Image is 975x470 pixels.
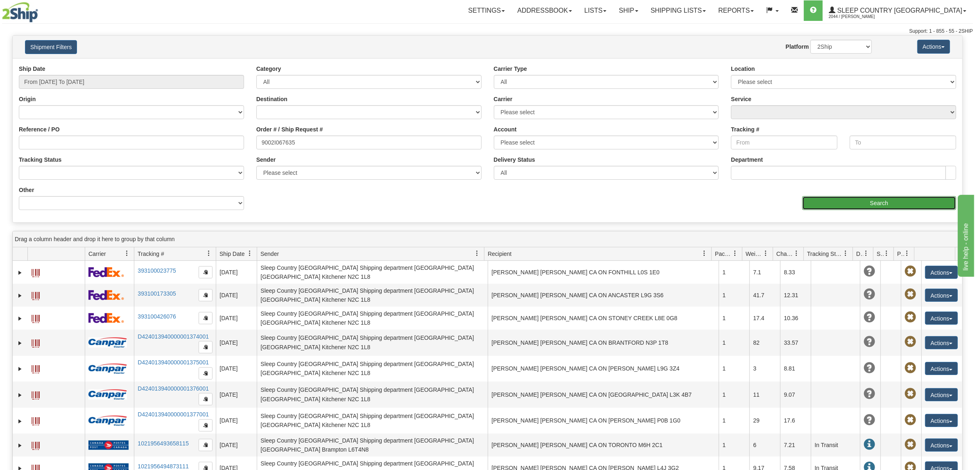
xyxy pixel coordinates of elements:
[138,313,176,320] a: 393100426076
[199,289,213,301] button: Copy to clipboard
[13,231,962,247] div: grid grouping header
[488,250,511,258] span: Recipient
[138,359,209,366] a: D424013940000001375001
[925,336,958,349] button: Actions
[138,290,176,297] a: 393100173305
[199,312,213,324] button: Copy to clipboard
[780,408,811,434] td: 17.6
[2,2,38,23] img: logo2044.jpg
[32,438,40,451] a: Label
[511,0,578,21] a: Addressbook
[470,246,484,260] a: Sender filter column settings
[859,246,873,260] a: Delivery Status filter column settings
[488,434,719,456] td: [PERSON_NAME] [PERSON_NAME] CA ON TORONTO M6H 2C1
[780,434,811,456] td: 7.21
[19,156,61,164] label: Tracking Status
[829,13,890,21] span: 2044 / [PERSON_NAME]
[864,362,875,374] span: Unknown
[25,40,77,54] button: Shipment Filters
[712,0,760,21] a: Reports
[811,434,860,456] td: In Transit
[864,414,875,426] span: Unknown
[719,284,749,307] td: 1
[16,269,24,277] a: Expand
[488,307,719,330] td: [PERSON_NAME] [PERSON_NAME] CA ON STONEY CREEK L8E 0G8
[856,250,863,258] span: Delivery Status
[925,414,958,427] button: Actions
[839,246,853,260] a: Tracking Status filter column settings
[256,95,287,103] label: Destination
[257,434,488,456] td: Sleep Country [GEOGRAPHIC_DATA] Shipping department [GEOGRAPHIC_DATA] [GEOGRAPHIC_DATA] Brampton ...
[880,246,894,260] a: Shipment Issues filter column settings
[719,408,749,434] td: 1
[16,314,24,323] a: Expand
[790,246,803,260] a: Charge filter column settings
[925,438,958,452] button: Actions
[780,284,811,307] td: 12.31
[864,439,875,450] span: In Transit
[786,43,809,51] label: Platform
[16,441,24,450] a: Expand
[88,290,124,300] img: 2 - FedEx Express®
[120,246,134,260] a: Carrier filter column settings
[19,65,45,73] label: Ship Date
[925,312,958,325] button: Actions
[776,250,794,258] span: Charge
[488,284,719,307] td: [PERSON_NAME] [PERSON_NAME] CA ON ANCASTER L9G 3S6
[719,434,749,456] td: 1
[199,341,213,353] button: Copy to clipboard
[16,417,24,425] a: Expand
[260,250,279,258] span: Sender
[864,312,875,323] span: Unknown
[32,265,40,278] a: Label
[199,367,213,380] button: Copy to clipboard
[88,364,127,374] img: 14 - Canpar
[850,136,956,149] input: To
[900,246,914,260] a: Pickup Status filter column settings
[645,0,712,21] a: Shipping lists
[199,393,213,405] button: Copy to clipboard
[32,362,40,375] a: Label
[199,266,213,278] button: Copy to clipboard
[746,250,763,258] span: Weight
[257,330,488,356] td: Sleep Country [GEOGRAPHIC_DATA] Shipping department [GEOGRAPHIC_DATA] [GEOGRAPHIC_DATA] Kitchener...
[956,193,974,277] iframe: chat widget
[925,362,958,375] button: Actions
[864,266,875,277] span: Unknown
[488,408,719,434] td: [PERSON_NAME] [PERSON_NAME] CA ON [PERSON_NAME] P0B 1G0
[138,250,164,258] span: Tracking #
[905,439,916,450] span: Pickup Not Assigned
[32,288,40,301] a: Label
[19,186,34,194] label: Other
[138,267,176,274] a: 393100023775
[257,284,488,307] td: Sleep Country [GEOGRAPHIC_DATA] Shipping department [GEOGRAPHIC_DATA] [GEOGRAPHIC_DATA] Kitchener...
[19,125,60,133] label: Reference / PO
[719,382,749,408] td: 1
[2,28,973,35] div: Support: 1 - 855 - 55 - 2SHIP
[199,439,213,451] button: Copy to clipboard
[905,414,916,426] span: Pickup Not Assigned
[917,40,950,54] button: Actions
[719,356,749,382] td: 1
[719,307,749,330] td: 1
[494,125,517,133] label: Account
[216,382,257,408] td: [DATE]
[749,307,780,330] td: 17.4
[138,463,189,470] a: 1021956494873111
[256,65,281,73] label: Category
[138,333,209,340] a: D424013940000001374001
[199,419,213,432] button: Copy to clipboard
[257,261,488,284] td: Sleep Country [GEOGRAPHIC_DATA] Shipping department [GEOGRAPHIC_DATA] [GEOGRAPHIC_DATA] Kitchener...
[749,284,780,307] td: 41.7
[216,356,257,382] td: [DATE]
[88,313,124,323] img: 2 - FedEx Express®
[835,7,962,14] span: Sleep Country [GEOGRAPHIC_DATA]
[749,408,780,434] td: 29
[257,356,488,382] td: Sleep Country [GEOGRAPHIC_DATA] Shipping department [GEOGRAPHIC_DATA] [GEOGRAPHIC_DATA] Kitchener...
[749,330,780,356] td: 82
[88,267,124,277] img: 2 - FedEx Express®
[216,408,257,434] td: [DATE]
[864,388,875,400] span: Unknown
[731,95,751,103] label: Service
[905,289,916,300] span: Pickup Not Assigned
